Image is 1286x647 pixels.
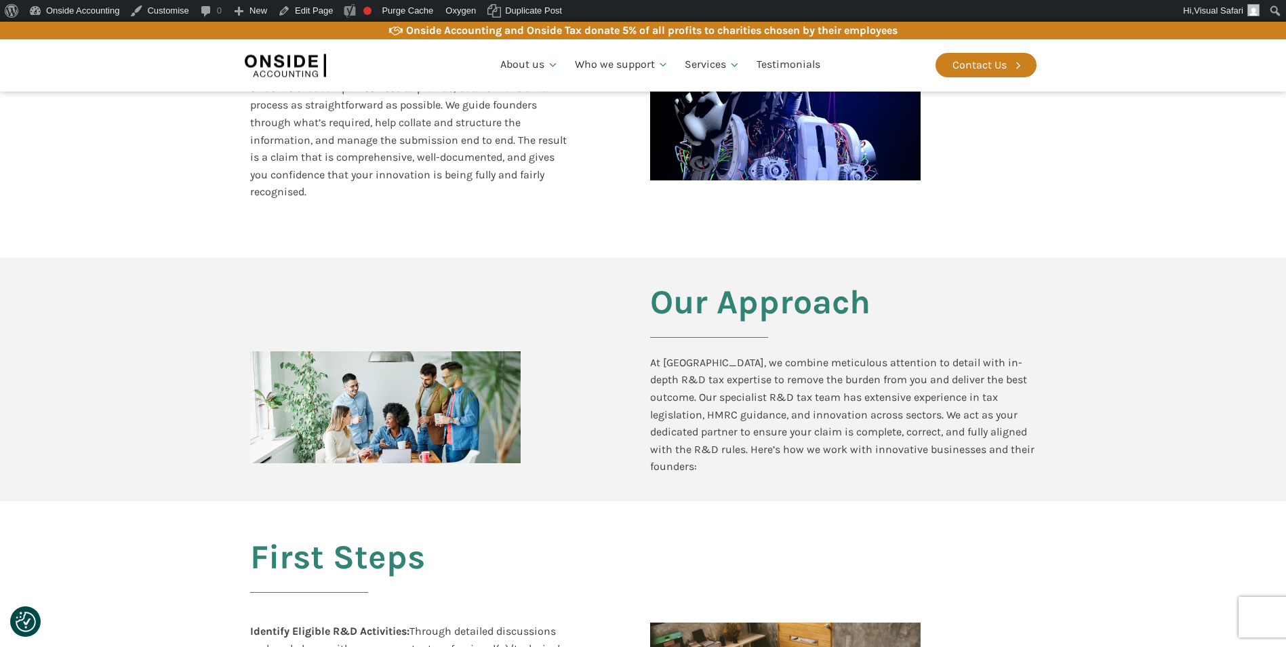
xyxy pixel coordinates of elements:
[363,7,371,15] div: Focus keyphrase not set
[1194,5,1243,16] span: Visual Safari
[492,42,567,88] a: About us
[567,42,677,88] a: Who we support
[748,42,828,88] a: Testimonials
[677,42,748,88] a: Services
[650,283,870,354] h2: Our Approach
[406,22,898,39] div: Onside Accounting and Onside Tax donate 5% of all profits to charities chosen by their employees
[250,45,571,201] div: Preparing a robust claim also means presenting the right evidence in the right way. There is alwa...
[16,612,36,632] img: Revisit consent button
[952,56,1007,74] div: Contact Us
[936,53,1037,77] a: Contact Us
[250,625,409,638] b: Identify Eligible R&D Activities:
[16,612,36,632] button: Consent Preferences
[250,538,1037,609] h2: First Steps
[650,354,1037,475] div: At [GEOGRAPHIC_DATA], we combine meticulous attention to detail with in-depth R&D tax expertise t...
[245,50,326,81] img: Onside Accounting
